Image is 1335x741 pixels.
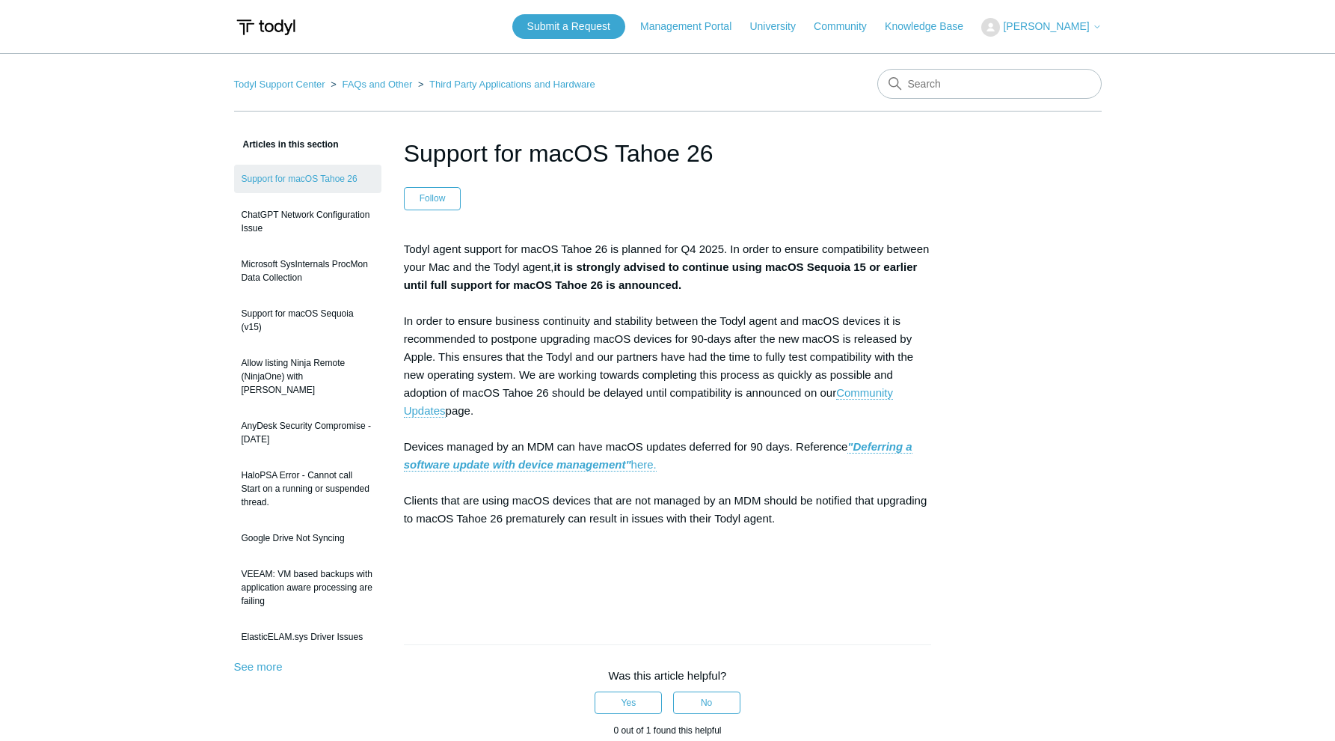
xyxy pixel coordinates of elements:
[814,19,882,34] a: Community
[404,440,912,472] a: "Deferring a software update with device management"here.
[749,19,810,34] a: University
[404,135,932,171] h1: Support for macOS Tahoe 26
[1003,20,1089,32] span: [PERSON_NAME]
[234,299,381,341] a: Support for macOS Sequoia (v15)
[234,461,381,516] a: HaloPSA Error - Cannot call Start on a running or suspended thread.
[673,692,740,714] button: This article was not helpful
[429,79,595,90] a: Third Party Applications and Hardware
[613,725,721,736] span: 0 out of 1 found this helpful
[234,139,339,150] span: Articles in this section
[640,19,746,34] a: Management Portal
[404,440,912,471] strong: "Deferring a software update with device management"
[609,669,727,682] span: Was this article helpful?
[404,260,918,291] strong: it is strongly advised to continue using macOS Sequoia 15 or earlier until full support for macOS...
[877,69,1102,99] input: Search
[415,79,595,90] li: Third Party Applications and Hardware
[234,13,298,41] img: Todyl Support Center Help Center home page
[328,79,415,90] li: FAQs and Other
[342,79,412,90] a: FAQs and Other
[234,524,381,552] a: Google Drive Not Syncing
[234,79,328,90] li: Todyl Support Center
[404,240,932,600] p: Todyl agent support for macOS Tahoe 26 is planned for Q4 2025. In order to ensure compatibility b...
[234,560,381,615] a: VEEAM: VM based backups with application aware processing are failing
[885,19,978,34] a: Knowledge Base
[404,187,461,210] button: Follow Article
[234,660,283,673] a: See more
[512,14,625,39] a: Submit a Request
[595,692,662,714] button: This article was helpful
[234,201,381,243] a: ChatGPT Network Configuration Issue
[234,349,381,404] a: Allow listing Ninja Remote (NinjaOne) with [PERSON_NAME]
[234,250,381,292] a: Microsoft SysInternals ProcMon Data Collection
[234,412,381,454] a: AnyDesk Security Compromise - [DATE]
[234,165,381,193] a: Support for macOS Tahoe 26
[234,623,381,651] a: ElasticELAM.sys Driver Issues
[981,18,1101,37] button: [PERSON_NAME]
[404,386,893,418] a: Community Updates
[234,79,325,90] a: Todyl Support Center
